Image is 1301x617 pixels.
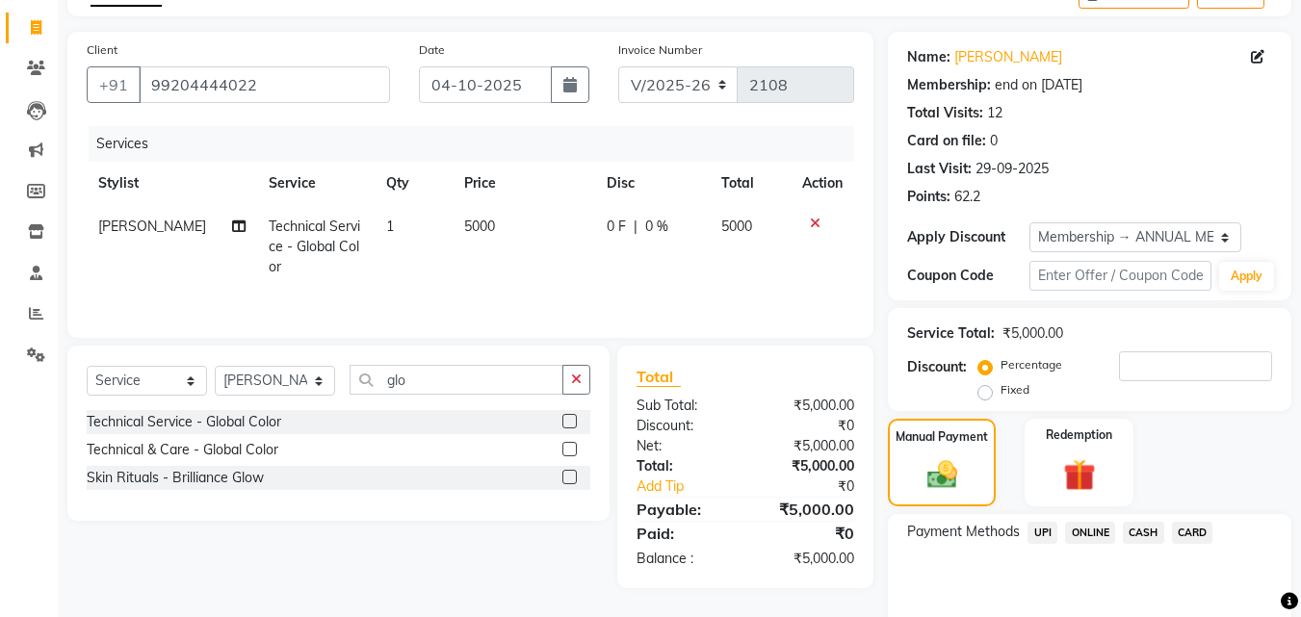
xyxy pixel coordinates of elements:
[607,217,626,237] span: 0 F
[1029,261,1211,291] input: Enter Offer / Coupon Code
[1123,522,1164,544] span: CASH
[896,428,988,446] label: Manual Payment
[990,131,998,151] div: 0
[622,456,745,476] div: Total:
[907,266,1028,286] div: Coupon Code
[637,367,681,387] span: Total
[89,126,869,162] div: Services
[907,159,972,179] div: Last Visit:
[622,416,745,436] div: Discount:
[1001,356,1062,373] label: Percentage
[622,476,766,497] a: Add Tip
[907,357,967,377] div: Discount:
[907,75,991,95] div: Membership:
[745,436,869,456] div: ₹5,000.00
[98,218,206,235] span: [PERSON_NAME]
[907,103,983,123] div: Total Visits:
[622,522,745,545] div: Paid:
[767,476,870,497] div: ₹0
[1065,522,1115,544] span: ONLINE
[257,162,375,205] th: Service
[453,162,595,205] th: Price
[954,47,1062,67] a: [PERSON_NAME]
[954,187,980,207] div: 62.2
[1001,381,1029,398] label: Fixed
[1028,522,1057,544] span: UPI
[1054,455,1106,495] img: _gift.svg
[1219,262,1274,291] button: Apply
[710,162,792,205] th: Total
[419,41,445,59] label: Date
[464,218,495,235] span: 5000
[87,66,141,103] button: +91
[907,131,986,151] div: Card on file:
[645,217,668,237] span: 0 %
[634,217,637,237] span: |
[87,412,281,432] div: Technical Service - Global Color
[987,103,1002,123] div: 12
[87,440,278,460] div: Technical & Care - Global Color
[350,365,563,395] input: Search or Scan
[1002,323,1063,344] div: ₹5,000.00
[745,456,869,476] div: ₹5,000.00
[87,468,264,488] div: Skin Rituals - Brilliance Glow
[622,436,745,456] div: Net:
[907,323,995,344] div: Service Total:
[745,396,869,416] div: ₹5,000.00
[907,522,1020,542] span: Payment Methods
[269,218,360,275] span: Technical Service - Global Color
[918,457,967,492] img: _cash.svg
[907,187,950,207] div: Points:
[618,41,702,59] label: Invoice Number
[139,66,390,103] input: Search by Name/Mobile/Email/Code
[375,162,453,205] th: Qty
[1046,426,1112,444] label: Redemption
[386,218,394,235] span: 1
[907,227,1028,247] div: Apply Discount
[595,162,710,205] th: Disc
[745,416,869,436] div: ₹0
[791,162,854,205] th: Action
[721,218,752,235] span: 5000
[745,498,869,521] div: ₹5,000.00
[1172,522,1213,544] span: CARD
[907,47,950,67] div: Name:
[976,159,1049,179] div: 29-09-2025
[87,41,117,59] label: Client
[745,522,869,545] div: ₹0
[622,498,745,521] div: Payable:
[745,549,869,569] div: ₹5,000.00
[87,162,257,205] th: Stylist
[995,75,1082,95] div: end on [DATE]
[622,549,745,569] div: Balance :
[622,396,745,416] div: Sub Total:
